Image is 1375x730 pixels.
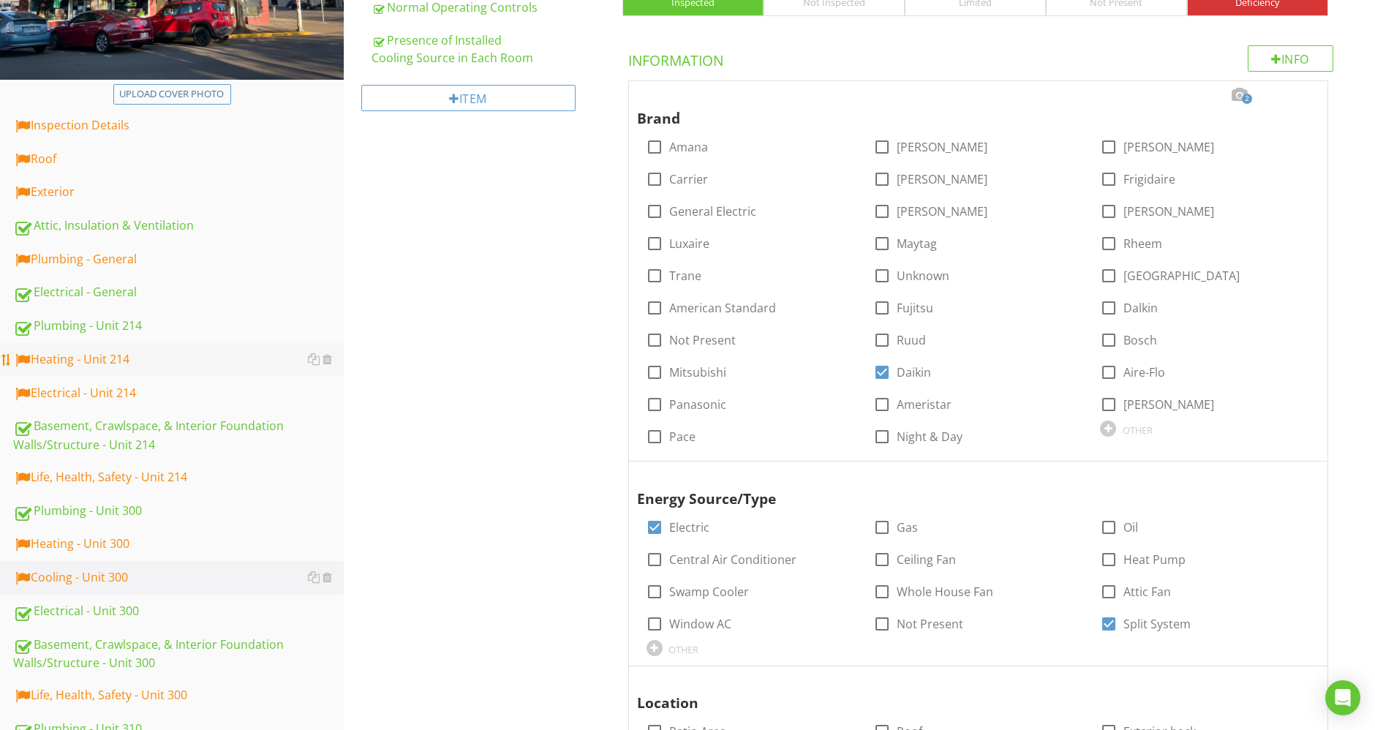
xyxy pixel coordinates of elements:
[670,172,709,187] label: Carrier
[13,217,344,236] div: Attic, Insulation & Ventilation
[670,429,696,444] label: Pace
[670,520,710,535] label: Electric
[670,333,737,347] label: Not Present
[897,172,987,187] label: [PERSON_NAME]
[897,268,949,283] label: Unknown
[1325,680,1360,715] div: Open Intercom Messenger
[1123,520,1138,535] label: Oil
[1123,301,1158,315] label: Dalkin
[897,236,937,251] label: Maytag
[670,204,757,219] label: General Electric
[13,150,344,169] div: Roof
[1123,268,1240,283] label: [GEOGRAPHIC_DATA]
[13,636,344,672] div: Basement, Crawlspace, & Interior Foundation Walls/Structure - Unit 300
[638,87,1285,129] div: Brand
[897,617,963,631] label: Not Present
[120,87,225,102] div: Upload cover photo
[13,686,344,705] div: Life, Health, Safety - Unit 300
[1123,333,1157,347] label: Bosch
[670,584,750,599] label: Swamp Cooler
[638,467,1285,510] div: Energy Source/Type
[1123,365,1165,380] label: Aire-Flo
[361,85,576,111] div: Item
[372,31,593,67] div: Presence of Installed Cooling Source in Each Room
[670,301,777,315] label: American Standard
[13,116,344,135] div: Inspection Details
[1123,397,1214,412] label: [PERSON_NAME]
[13,535,344,554] div: Heating - Unit 300
[13,468,344,487] div: Life, Health, Safety - Unit 214
[13,568,344,587] div: Cooling - Unit 300
[1242,94,1252,104] span: 2
[670,552,797,567] label: Central Air Conditioner
[897,584,993,599] label: Whole House Fan
[1123,204,1214,219] label: [PERSON_NAME]
[13,183,344,202] div: Exterior
[897,552,956,567] label: Ceiling Fan
[897,140,987,154] label: [PERSON_NAME]
[1123,552,1186,567] label: Heat Pump
[1123,236,1162,251] label: Rheem
[897,333,926,347] label: Ruud
[1123,140,1214,154] label: [PERSON_NAME]
[1123,584,1171,599] label: Attic Fan
[13,250,344,269] div: Plumbing - General
[670,365,727,380] label: Mitsubishi
[113,84,231,105] button: Upload cover photo
[670,236,710,251] label: Luxaire
[670,140,709,154] label: Amana
[670,617,732,631] label: Window AC
[629,45,1334,70] h4: Information
[1123,172,1175,187] label: Frigidaire
[897,397,952,412] label: Ameristar
[13,602,344,621] div: Electrical - Unit 300
[897,204,987,219] label: [PERSON_NAME]
[13,417,344,454] div: Basement, Crawlspace, & Interior Foundation Walls/Structure - Unit 214
[1123,617,1191,631] label: Split System
[1248,45,1334,72] div: Info
[669,644,699,655] div: OTHER
[670,268,702,283] label: Trane
[897,365,931,380] label: Daikin
[13,350,344,369] div: Heating - Unit 214
[13,283,344,302] div: Electrical - General
[897,520,918,535] label: Gas
[1123,424,1153,436] div: OTHER
[13,317,344,336] div: Plumbing - Unit 214
[13,502,344,521] div: Plumbing - Unit 300
[897,429,962,444] label: Night & Day
[670,397,727,412] label: Panasonic
[638,672,1285,715] div: Location
[13,384,344,403] div: Electrical - Unit 214
[897,301,933,315] label: Fujitsu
